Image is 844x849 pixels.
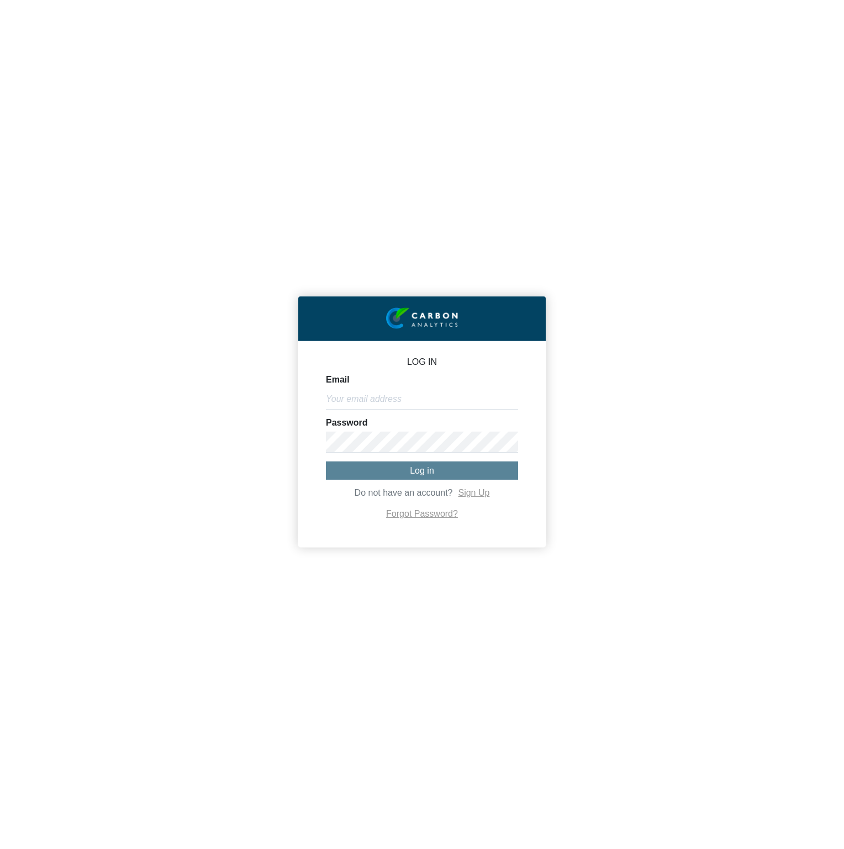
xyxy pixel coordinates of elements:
[386,509,458,518] a: Forgot Password?
[326,418,368,427] label: Password
[326,389,518,410] input: Your email address
[326,461,518,480] button: Log in
[386,307,458,330] img: insight-logo-2.png
[410,466,434,475] span: Log in
[326,358,518,367] p: LOG IN
[355,488,453,497] span: Do not have an account?
[458,488,489,497] a: Sign Up
[326,375,350,384] label: Email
